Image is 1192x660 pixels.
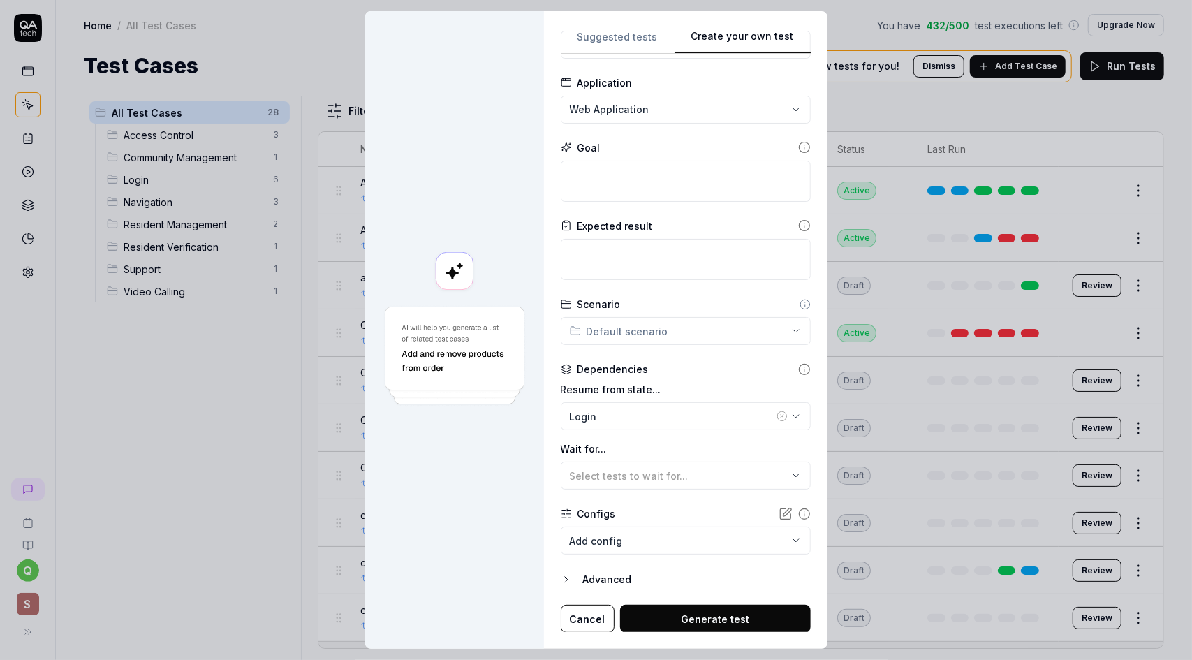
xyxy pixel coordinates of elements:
button: Generate test [620,605,811,633]
span: Web Application [570,102,649,117]
div: Expected result [577,219,653,233]
button: Advanced [561,571,811,588]
div: Advanced [583,571,811,588]
button: Default scenario [561,317,811,345]
div: Application [577,75,633,90]
button: Select tests to wait for... [561,462,811,490]
div: Scenario [577,297,621,311]
div: Goal [577,140,601,155]
div: Login [570,409,774,424]
label: Wait for... [561,441,811,456]
img: Generate a test using AI [382,305,527,407]
button: Web Application [561,96,811,124]
div: Default scenario [570,324,668,339]
button: Cancel [561,605,615,633]
button: Login [561,402,811,430]
label: Resume from state... [561,382,811,397]
button: Suggested tests [561,29,675,54]
div: Configs [577,506,616,521]
div: Dependencies [577,362,649,376]
button: Create your own test [675,29,811,54]
span: Select tests to wait for... [570,470,689,482]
